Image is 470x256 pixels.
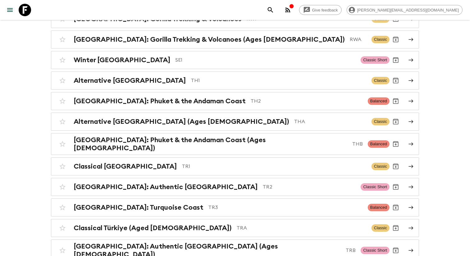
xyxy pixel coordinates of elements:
span: Classic Short [361,247,389,254]
button: Archive [389,74,402,87]
button: Archive [389,181,402,193]
span: Classic [371,77,389,84]
h2: Alternative [GEOGRAPHIC_DATA] [74,77,186,85]
h2: Classical [GEOGRAPHIC_DATA] [74,162,177,170]
span: Classic Short [361,183,389,191]
button: Archive [389,222,402,234]
button: search adventures [264,4,277,16]
p: TR2 [263,183,356,191]
a: Classical Türkiye (Aged [DEMOGRAPHIC_DATA])TRAClassicArchive [51,219,419,237]
h2: [GEOGRAPHIC_DATA]: Phuket & the Andaman Coast (Ages [DEMOGRAPHIC_DATA]) [74,136,347,152]
p: TR1 [182,163,366,170]
p: TR3 [208,204,363,211]
a: Give feedback [299,5,342,15]
p: THA [294,118,366,125]
a: Alternative [GEOGRAPHIC_DATA]TH1ClassicArchive [51,72,419,90]
h2: [GEOGRAPHIC_DATA]: Turquoise Coast [74,203,203,212]
button: Archive [389,160,402,173]
h2: [GEOGRAPHIC_DATA]: Phuket & the Andaman Coast [74,97,246,105]
a: [GEOGRAPHIC_DATA]: Phuket & the Andaman CoastTH2BalancedArchive [51,92,419,110]
p: TH2 [251,97,363,105]
span: Give feedback [309,8,341,12]
span: Classic [371,224,389,232]
button: Archive [389,54,402,66]
span: Classic [371,118,389,125]
p: THB [352,140,363,148]
span: Classic Short [361,56,389,64]
h2: [GEOGRAPHIC_DATA]: Authentic [GEOGRAPHIC_DATA] [74,183,258,191]
span: Classic [371,163,389,170]
p: SE1 [175,56,356,64]
button: Archive [389,33,402,46]
h2: [GEOGRAPHIC_DATA]: Gorilla Trekking & Volcanoes (Ages [DEMOGRAPHIC_DATA]) [74,35,345,44]
p: RWA [350,36,366,43]
a: [GEOGRAPHIC_DATA]: Authentic [GEOGRAPHIC_DATA]TR2Classic ShortArchive [51,178,419,196]
span: Balanced [368,204,389,211]
span: Balanced [368,97,389,105]
a: Winter [GEOGRAPHIC_DATA]SE1Classic ShortArchive [51,51,419,69]
span: Classic [371,36,389,43]
h2: Classical Türkiye (Aged [DEMOGRAPHIC_DATA]) [74,224,232,232]
a: Alternative [GEOGRAPHIC_DATA] (Ages [DEMOGRAPHIC_DATA])THAClassicArchive [51,113,419,131]
h2: Winter [GEOGRAPHIC_DATA] [74,56,170,64]
button: Archive [389,201,402,214]
button: Archive [389,138,402,150]
p: TRB [346,247,356,254]
button: Archive [389,115,402,128]
div: [PERSON_NAME][EMAIL_ADDRESS][DOMAIN_NAME] [347,5,463,15]
p: TRA [237,224,366,232]
p: TH1 [191,77,366,84]
a: [GEOGRAPHIC_DATA]: Phuket & the Andaman Coast (Ages [DEMOGRAPHIC_DATA])THBBalancedArchive [51,133,419,155]
h2: Alternative [GEOGRAPHIC_DATA] (Ages [DEMOGRAPHIC_DATA]) [74,118,289,126]
a: [GEOGRAPHIC_DATA]: Turquoise CoastTR3BalancedArchive [51,198,419,216]
span: [PERSON_NAME][EMAIL_ADDRESS][DOMAIN_NAME] [354,8,462,12]
a: Classical [GEOGRAPHIC_DATA]TR1ClassicArchive [51,157,419,175]
span: Balanced [368,140,389,148]
a: [GEOGRAPHIC_DATA]: Gorilla Trekking & Volcanoes (Ages [DEMOGRAPHIC_DATA])RWAClassicArchive [51,30,419,49]
button: Archive [389,95,402,107]
button: menu [4,4,16,16]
